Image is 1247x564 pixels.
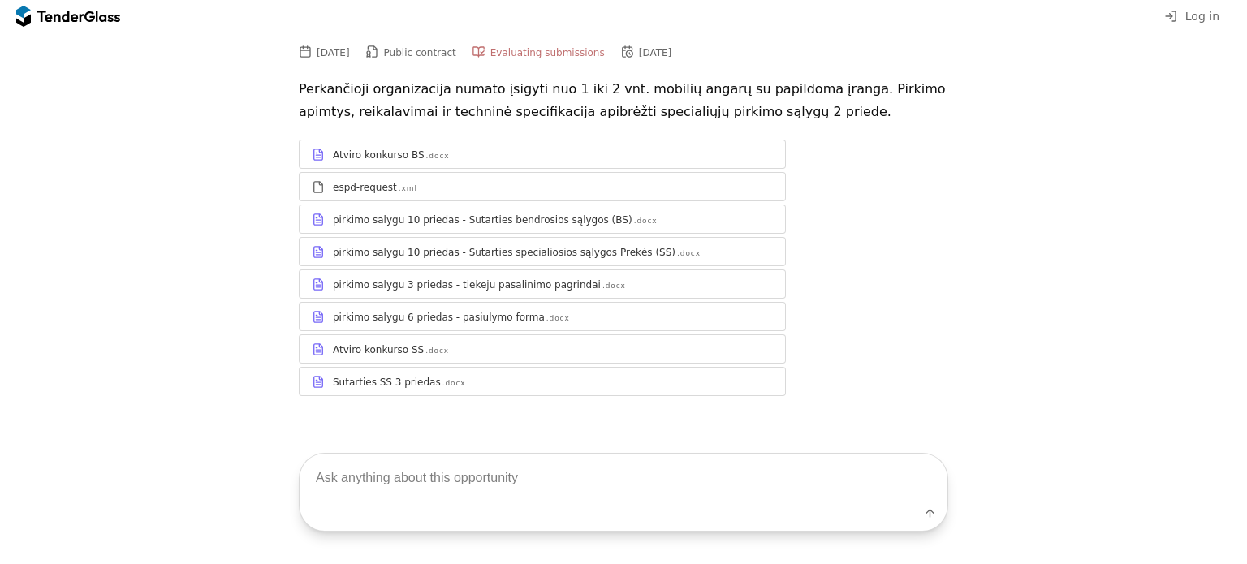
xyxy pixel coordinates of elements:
[299,172,786,201] a: espd-request.xml
[1159,6,1224,27] button: Log in
[546,313,570,324] div: .docx
[299,334,786,364] a: Atviro konkurso SS.docx
[399,183,417,194] div: .xml
[490,47,605,58] span: Evaluating submissions
[639,47,672,58] div: [DATE]
[333,149,425,161] div: Atviro konkurso BS
[299,205,786,234] a: pirkimo salygu 10 priedas - Sutarties bendrosios sąlygos (BS).docx
[677,248,701,259] div: .docx
[602,281,626,291] div: .docx
[317,47,350,58] div: [DATE]
[1185,10,1219,23] span: Log in
[333,181,397,194] div: espd-request
[384,47,456,58] span: Public contract
[299,269,786,299] a: pirkimo salygu 3 priedas - tiekeju pasalinimo pagrindai.docx
[634,216,658,226] div: .docx
[333,343,424,356] div: Atviro konkurso SS
[333,311,545,324] div: pirkimo salygu 6 priedas - pasiulymo forma
[333,246,675,259] div: pirkimo salygu 10 priedas - Sutarties specialiosios sąlygos Prekės (SS)
[333,213,632,226] div: pirkimo salygu 10 priedas - Sutarties bendrosios sąlygos (BS)
[299,302,786,331] a: pirkimo salygu 6 priedas - pasiulymo forma.docx
[426,151,450,161] div: .docx
[442,378,466,389] div: .docx
[333,278,601,291] div: pirkimo salygu 3 priedas - tiekeju pasalinimo pagrindai
[299,78,948,123] p: Perkančioji organizacija numato įsigyti nuo 1 iki 2 vnt. mobilių angarų su papildoma įranga. Pirk...
[299,140,786,169] a: Atviro konkurso BS.docx
[333,376,441,389] div: Sutarties SS 3 priedas
[299,237,786,266] a: pirkimo salygu 10 priedas - Sutarties specialiosios sąlygos Prekės (SS).docx
[425,346,449,356] div: .docx
[299,367,786,396] a: Sutarties SS 3 priedas.docx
